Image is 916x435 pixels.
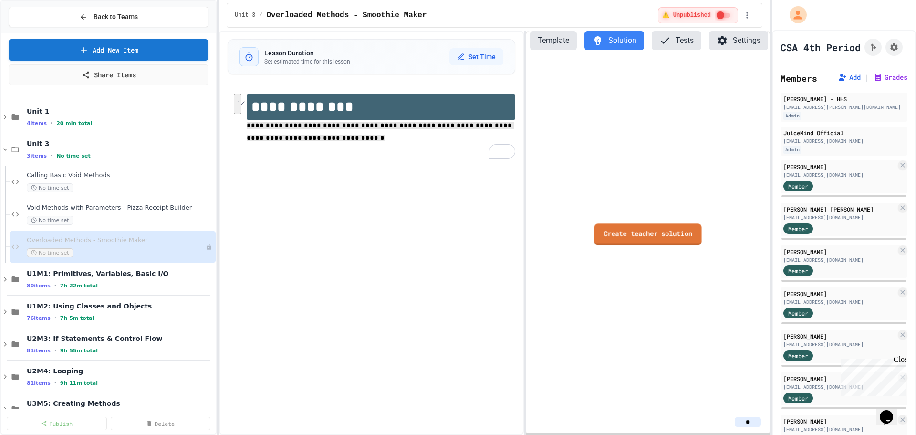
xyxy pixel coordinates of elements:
[60,380,98,386] span: 9h 11m total
[788,266,808,275] span: Member
[783,417,896,425] div: [PERSON_NAME]
[530,31,577,50] button: Template
[27,216,73,225] span: No time set
[27,334,214,343] span: U2M3: If Statements & Control Flow
[27,302,214,310] span: U1M2: Using Classes and Objects
[60,348,98,354] span: 9h 55m total
[781,41,861,54] h1: CSA 4th Period
[783,205,896,213] div: [PERSON_NAME] [PERSON_NAME]
[94,12,138,22] span: Back to Teams
[60,283,98,289] span: 7h 22m total
[60,315,94,321] span: 7h 5m total
[783,426,896,433] div: [EMAIL_ADDRESS][DOMAIN_NAME]
[247,94,515,158] div: To enrich screen reader interactions, please activate Accessibility in Grammarly extension settings
[783,138,905,145] div: [EMAIL_ADDRESS][DOMAIN_NAME]
[56,120,92,127] span: 20 min total
[783,341,896,348] div: [EMAIL_ADDRESS][DOMAIN_NAME]
[235,11,255,19] span: Unit 3
[838,73,861,82] button: Add
[658,7,738,23] div: ⚠️ Students cannot see this content! Click the toggle to publish it and make it visible to your c...
[783,128,905,137] div: JuiceMind Official
[783,171,896,179] div: [EMAIL_ADDRESS][DOMAIN_NAME]
[54,282,56,289] span: •
[783,289,896,298] div: [PERSON_NAME]
[652,31,701,50] button: Tests
[783,247,896,256] div: [PERSON_NAME]
[4,4,66,61] div: Chat with us now!Close
[27,236,206,244] span: Overloaded Methods - Smoothie Maker
[783,162,896,171] div: [PERSON_NAME]
[27,120,47,127] span: 4 items
[788,309,808,318] span: Member
[27,399,214,408] span: U3M5: Creating Methods
[783,95,905,103] div: [PERSON_NAME] - HHS
[27,367,214,375] span: U2M4: Looping
[206,244,212,250] div: Unpublished
[56,153,91,159] span: No time set
[7,417,107,430] a: Publish
[51,152,52,159] span: •
[264,48,350,58] h3: Lesson Duration
[259,11,262,19] span: /
[788,224,808,233] span: Member
[27,380,51,386] span: 81 items
[27,171,214,180] span: Calling Basic Void Methods
[54,379,56,387] span: •
[873,73,907,82] button: Grades
[781,72,817,85] h2: Members
[9,7,208,27] button: Back to Teams
[27,315,51,321] span: 76 items
[54,314,56,322] span: •
[594,223,701,245] a: Create teacher solution
[27,248,73,257] span: No time set
[864,72,869,83] span: |
[788,351,808,360] span: Member
[783,374,896,383] div: [PERSON_NAME]
[783,112,801,120] div: Admin
[584,31,644,50] button: Solution
[27,153,47,159] span: 3 items
[9,64,208,85] a: Share Items
[783,146,801,154] div: Admin
[264,58,350,65] p: Set estimated time for this lesson
[788,182,808,191] span: Member
[27,283,51,289] span: 80 items
[837,355,906,396] iframe: chat widget
[266,10,427,21] span: Overloaded Methods - Smoothie Maker
[111,417,211,430] a: Delete
[27,139,214,148] span: Unit 3
[51,119,52,127] span: •
[885,39,903,56] button: Assignment Settings
[783,383,896,391] div: [EMAIL_ADDRESS][DOMAIN_NAME]
[27,269,214,278] span: U1M1: Primitives, Variables, Basic I/O
[864,39,882,56] button: Click to see fork details
[27,348,51,354] span: 81 items
[27,204,214,212] span: Void Methods with Parameters - Pizza Receipt Builder
[788,394,808,403] span: Member
[783,298,896,306] div: [EMAIL_ADDRESS][DOMAIN_NAME]
[783,104,905,111] div: [EMAIL_ADDRESS][PERSON_NAME][DOMAIN_NAME]
[876,397,906,425] iframe: chat widget
[449,48,503,65] button: Set Time
[662,11,710,19] span: ⚠️ Unpublished
[783,332,896,340] div: [PERSON_NAME]
[780,4,809,26] div: My Account
[709,31,768,50] button: Settings
[54,347,56,354] span: •
[783,256,896,264] div: [EMAIL_ADDRESS][DOMAIN_NAME]
[27,183,73,192] span: No time set
[27,107,214,116] span: Unit 1
[783,214,896,221] div: [EMAIL_ADDRESS][DOMAIN_NAME]
[9,39,208,61] a: Add New Item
